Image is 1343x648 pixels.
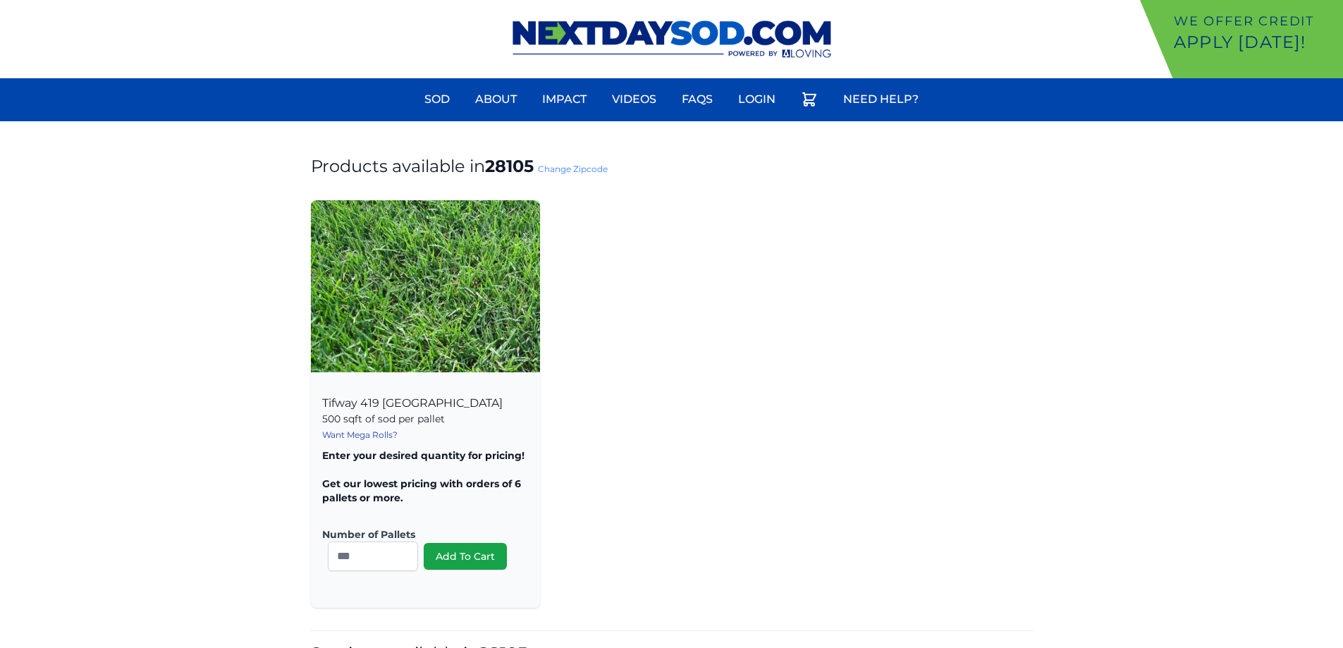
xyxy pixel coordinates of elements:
p: Enter your desired quantity for pricing! Get our lowest pricing with orders of 6 pallets or more. [322,448,529,505]
p: 500 sqft of sod per pallet [322,412,529,426]
a: Login [730,82,784,116]
a: About [467,82,525,116]
button: Add To Cart [424,543,507,570]
img: Tifway 419 Bermuda Product Image [311,200,540,372]
div: Tifway 419 [GEOGRAPHIC_DATA] [311,381,540,608]
label: Number of Pallets [322,527,517,542]
p: We offer Credit [1174,11,1337,31]
a: Change Zipcode [538,164,608,174]
a: Impact [534,82,595,116]
strong: 28105 [485,156,534,176]
a: Want Mega Rolls? [322,429,398,440]
a: Need Help? [835,82,927,116]
h1: Products available in [311,155,1033,178]
a: Videos [603,82,665,116]
a: FAQs [673,82,721,116]
a: Sod [416,82,458,116]
p: Apply [DATE]! [1174,31,1337,54]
